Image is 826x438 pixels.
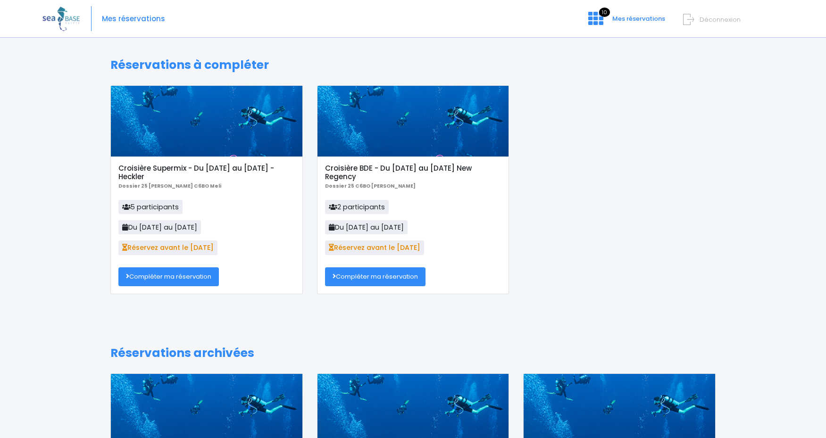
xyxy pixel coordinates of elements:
[700,15,741,24] span: Déconnexion
[325,267,426,286] a: Compléter ma réservation
[118,164,294,181] h5: Croisière Supermix - Du [DATE] au [DATE] - Heckler
[118,200,183,214] span: 5 participants
[612,14,665,23] span: Mes réservations
[599,8,610,17] span: 10
[325,200,389,214] span: 2 participants
[325,220,408,234] span: Du [DATE] au [DATE]
[118,240,217,255] span: Réservez avant le [DATE]
[118,182,221,190] b: Dossier 25 [PERSON_NAME] C6BO Meli
[325,240,424,255] span: Réservez avant le [DATE]
[581,17,671,26] a: 10 Mes réservations
[325,164,501,181] h5: Croisière BDE - Du [DATE] au [DATE] New Regency
[118,220,201,234] span: Du [DATE] au [DATE]
[110,58,716,72] h1: Réservations à compléter
[110,346,716,360] h1: Réservations archivées
[118,267,219,286] a: Compléter ma réservation
[325,182,416,190] b: Dossier 25 C6BO [PERSON_NAME]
